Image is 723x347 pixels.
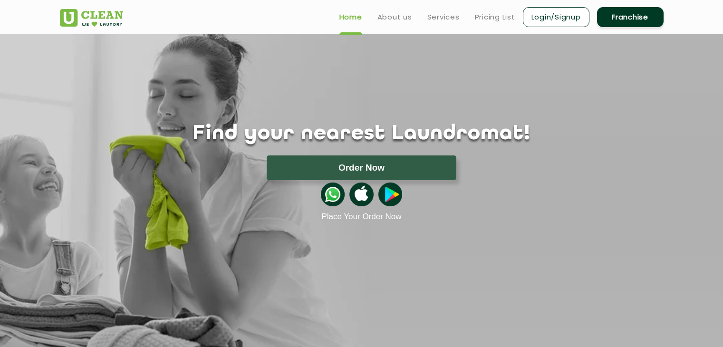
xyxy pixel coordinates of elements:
img: UClean Laundry and Dry Cleaning [60,9,123,27]
a: Home [339,11,362,23]
img: playstoreicon.png [378,183,402,206]
button: Order Now [267,155,456,180]
a: Franchise [597,7,664,27]
a: Login/Signup [523,7,589,27]
img: whatsappicon.png [321,183,345,206]
a: About us [377,11,412,23]
img: apple-icon.png [349,183,373,206]
a: Services [427,11,460,23]
h1: Find your nearest Laundromat! [53,122,671,146]
a: Pricing List [475,11,515,23]
a: Place Your Order Now [321,212,401,222]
